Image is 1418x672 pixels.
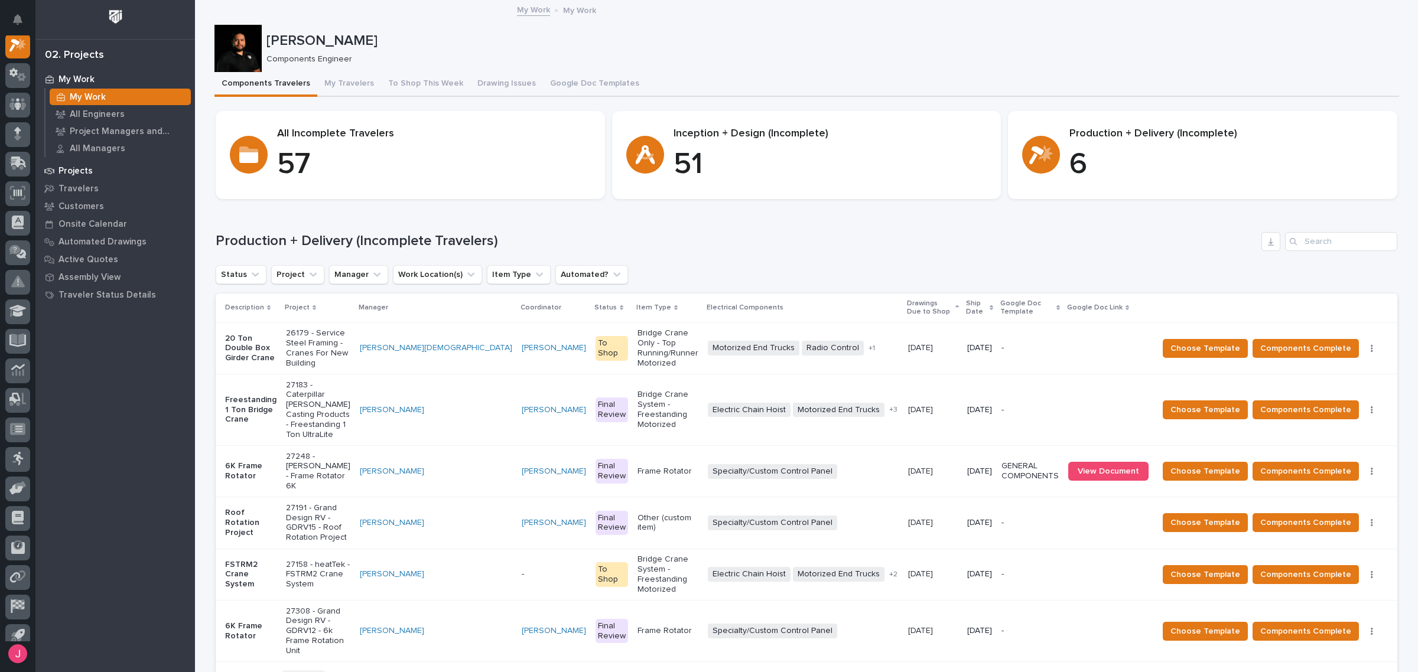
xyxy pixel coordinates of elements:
p: [DATE] [908,341,935,353]
p: - [522,569,586,579]
tr: FSTRM2 Crane System27158 - heatTek - FSTRM2 Crane System[PERSON_NAME] -To ShopBridge Crane System... [216,549,1399,600]
tr: 6K Frame Rotator27248 - [PERSON_NAME] - Frame Rotator 6K[PERSON_NAME] [PERSON_NAME] Final ReviewF... [216,445,1399,497]
button: Drawing Issues [470,72,543,97]
button: Choose Template [1163,462,1248,481]
p: [DATE] [908,464,935,477]
p: 6K Frame Rotator [225,621,277,641]
button: Manager [329,265,388,284]
div: To Shop [596,336,628,361]
a: My Work [35,70,195,88]
p: Assembly View [58,272,121,283]
p: Traveler Status Details [58,290,156,301]
p: 27191 - Grand Design RV - GDRV15 - Roof Rotation Project [286,503,350,543]
p: - [1001,518,1059,528]
p: Description [225,301,264,314]
a: [PERSON_NAME] [360,626,424,636]
a: Traveler Status Details [35,286,195,304]
span: Choose Template [1170,567,1240,582]
span: Choose Template [1170,403,1240,417]
a: [PERSON_NAME] [522,518,586,528]
span: + 3 [889,406,897,413]
p: Freestanding 1 Ton Bridge Crane [225,395,277,425]
p: [DATE] [908,403,935,415]
p: - [1001,626,1059,636]
p: [DATE] [967,518,992,528]
a: Customers [35,197,195,215]
button: users-avatar [5,641,30,666]
button: Project [271,265,324,284]
p: - [1001,569,1059,579]
span: Specialty/Custom Control Panel [708,624,837,638]
p: My Work [563,3,596,16]
p: Ship Date [966,297,987,319]
div: Final Review [596,397,628,422]
span: Components Complete [1260,567,1351,582]
p: Bridge Crane System - Freestanding Motorized [638,390,698,429]
a: [PERSON_NAME] [360,518,424,528]
p: My Work [58,74,95,85]
p: Frame Rotator [638,626,698,636]
p: Components Engineer [266,54,1390,64]
img: Workspace Logo [105,6,126,28]
p: Electrical Components [707,301,783,314]
p: FSTRM2 Crane System [225,560,277,589]
span: Choose Template [1170,516,1240,530]
h1: Production + Delivery (Incomplete Travelers) [216,233,1257,250]
tr: Freestanding 1 Ton Bridge Crane27183 - Caterpillar [PERSON_NAME] Casting Products - Freestanding ... [216,374,1399,445]
a: [PERSON_NAME] [360,405,424,415]
span: + 2 [889,571,897,578]
span: Radio Control [802,341,864,355]
a: My Work [45,89,195,105]
p: - [1001,405,1059,415]
p: 6K Frame Rotator [225,461,277,481]
p: [DATE] [908,567,935,579]
a: Automated Drawings [35,233,195,250]
button: Notifications [5,7,30,32]
p: 27158 - heatTek - FSTRM2 Crane System [286,560,350,589]
p: Coordinator [521,301,561,314]
span: Specialty/Custom Control Panel [708,516,837,530]
button: Status [216,265,266,284]
p: [DATE] [967,405,992,415]
p: GENERAL COMPONENTS [1001,461,1059,481]
p: Status [594,301,617,314]
p: 27308 - Grand Design RV - GDRV12 - 6k Frame Rotation Unit [286,606,350,656]
button: Choose Template [1163,339,1248,358]
button: Components Complete [1253,565,1359,584]
a: [PERSON_NAME] [522,405,586,415]
span: + 1 [869,345,875,352]
div: To Shop [596,562,628,587]
a: [PERSON_NAME] [522,343,586,353]
button: Item Type [487,265,551,284]
p: Other (custom item) [638,513,698,533]
p: Customers [58,201,104,212]
span: Choose Template [1170,464,1240,478]
span: Electric Chain Hoist [708,567,791,582]
p: [DATE] [967,467,992,477]
span: Components Complete [1260,516,1351,530]
p: Bridge Crane Only - Top Running/Runner Motorized [638,328,698,368]
p: Google Doc Template [1000,297,1053,319]
a: Onsite Calendar [35,215,195,233]
a: My Work [517,2,550,16]
button: Components Complete [1253,400,1359,419]
div: Search [1285,232,1397,251]
p: Projects [58,166,93,177]
p: - [1001,343,1059,353]
p: Roof Rotation Project [225,508,277,537]
div: Notifications [15,14,30,33]
p: Item Type [636,301,671,314]
div: Final Review [596,511,628,536]
span: Components Complete [1260,464,1351,478]
button: Components Complete [1253,622,1359,641]
p: Inception + Design (Incomplete) [674,128,987,141]
p: Project Managers and Engineers [70,126,186,137]
p: 57 [277,147,591,182]
p: 20 Ton Double Box Girder Crane [225,334,277,363]
p: Project [285,301,310,314]
tr: Roof Rotation Project27191 - Grand Design RV - GDRV15 - Roof Rotation Project[PERSON_NAME] [PERSO... [216,497,1399,549]
a: Project Managers and Engineers [45,123,195,139]
p: 51 [674,147,987,182]
tr: 20 Ton Double Box Girder Crane26179 - Service Steel Framing - Cranes For New Building[PERSON_NAME... [216,322,1399,374]
button: Choose Template [1163,565,1248,584]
